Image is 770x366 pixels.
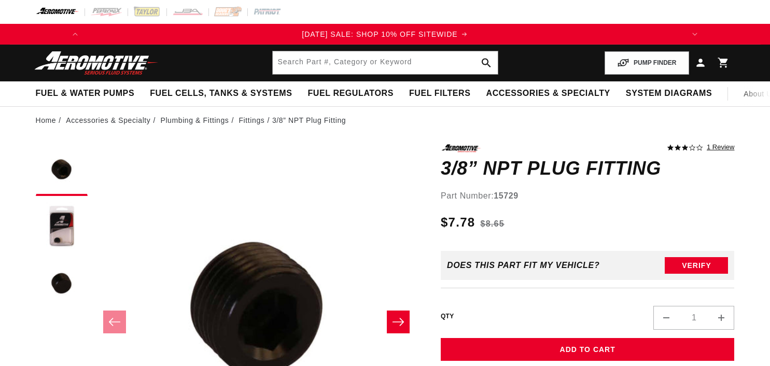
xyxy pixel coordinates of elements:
[300,81,401,106] summary: Fuel Regulators
[441,160,735,177] h1: 3/8” NPT Plug Fitting
[32,51,161,75] img: Aeromotive
[36,201,88,253] button: Load image 2 in gallery view
[486,88,610,99] span: Accessories & Specialty
[86,29,684,40] div: 1 of 3
[401,81,479,106] summary: Fuel Filters
[86,29,684,40] div: Announcement
[707,144,734,151] a: 1 reviews
[441,213,475,232] span: $7.78
[626,88,712,99] span: System Diagrams
[302,30,457,38] span: [DATE] SALE: SHOP 10% OFF SITEWIDE
[387,311,410,333] button: Slide right
[665,257,728,274] button: Verify
[479,81,618,106] summary: Accessories & Specialty
[494,191,519,200] strong: 15729
[441,312,454,321] label: QTY
[86,29,684,40] a: [DATE] SALE: SHOP 10% OFF SITEWIDE
[160,115,229,126] a: Plumbing & Fittings
[307,88,393,99] span: Fuel Regulators
[10,24,761,45] slideshow-component: Translation missing: en.sections.announcements.announcement_bar
[36,258,88,310] button: Load image 3 in gallery view
[480,218,505,230] s: $8.65
[272,115,346,126] li: 3/8” NPT Plug Fitting
[605,51,689,75] button: PUMP FINDER
[441,189,735,203] div: Part Number:
[36,115,57,126] a: Home
[28,81,143,106] summary: Fuel & Water Pumps
[103,311,126,333] button: Slide left
[618,81,720,106] summary: System Diagrams
[66,115,158,126] li: Accessories & Specialty
[36,115,735,126] nav: breadcrumbs
[239,115,264,126] a: Fittings
[684,24,705,45] button: Translation missing: en.sections.announcements.next_announcement
[65,24,86,45] button: Translation missing: en.sections.announcements.previous_announcement
[36,88,135,99] span: Fuel & Water Pumps
[150,88,292,99] span: Fuel Cells, Tanks & Systems
[273,51,498,74] input: Search by Part Number, Category or Keyword
[447,261,600,270] div: Does This part fit My vehicle?
[36,144,88,196] button: Load image 1 in gallery view
[142,81,300,106] summary: Fuel Cells, Tanks & Systems
[409,88,471,99] span: Fuel Filters
[441,338,735,361] button: Add to Cart
[475,51,498,74] button: search button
